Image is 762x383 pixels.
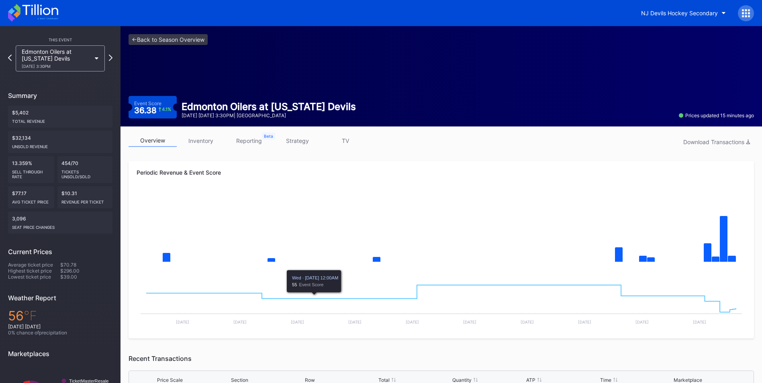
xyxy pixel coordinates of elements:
text: [DATE] [406,320,419,324]
div: Unsold Revenue [12,141,108,149]
div: 56 [8,308,112,324]
text: [DATE] [233,320,247,324]
button: NJ Devils Hockey Secondary [635,6,732,20]
div: Edmonton Oilers at [US_STATE] Devils [22,48,91,69]
text: [DATE] [693,320,706,324]
div: Total Revenue [12,116,108,124]
div: Tickets Unsold/Sold [61,166,108,179]
div: NJ Devils Hockey Secondary [641,10,718,16]
div: $10.31 [57,186,112,208]
button: Download Transactions [679,136,754,147]
span: ℉ [24,308,37,324]
div: Event Score [134,100,161,106]
svg: Chart title [137,270,746,330]
svg: Chart title [137,190,746,270]
div: Time [600,377,611,383]
div: 4.1 % [162,107,171,112]
div: Lowest ticket price [8,274,60,280]
a: overview [129,134,177,147]
div: Highest ticket price [8,268,60,274]
div: Average ticket price [8,262,60,268]
div: Prices updated 15 minutes ago [679,112,754,118]
div: Section [231,377,248,383]
div: [DATE] 3:30PM [22,64,91,69]
div: Download Transactions [683,139,750,145]
text: [DATE] [291,320,304,324]
div: ATP [526,377,535,383]
div: Edmonton Oilers at [US_STATE] Devils [182,101,356,112]
text: [DATE] [176,320,189,324]
div: 0 % chance of precipitation [8,330,112,336]
div: 36.38 [134,106,172,114]
div: $70.78 [60,262,112,268]
div: Row [305,377,315,383]
div: Avg ticket price [12,196,50,204]
div: [DATE] [DATE] 3:30PM | [GEOGRAPHIC_DATA] [182,112,356,118]
div: This Event [8,37,112,42]
text: [DATE] [578,320,591,324]
text: [DATE] [521,320,534,324]
div: $39.00 [60,274,112,280]
div: Recent Transactions [129,354,754,363]
div: $77.17 [8,186,54,208]
div: 13.359% [8,156,54,183]
div: $32,134 [8,131,112,153]
text: [DATE] [463,320,476,324]
a: strategy [273,134,321,147]
text: [DATE] [635,320,649,324]
div: Total [378,377,390,383]
div: Marketplace [674,377,702,383]
div: Weather Report [8,294,112,302]
div: 454/70 [57,156,112,183]
a: reporting [225,134,273,147]
div: seat price changes [12,222,108,230]
a: inventory [177,134,225,147]
div: Marketplaces [8,350,112,358]
div: Current Prices [8,248,112,256]
div: Quantity [452,377,472,383]
div: Periodic Revenue & Event Score [137,169,746,176]
div: Sell Through Rate [12,166,50,179]
div: 3,096 [8,212,112,234]
div: Revenue per ticket [61,196,108,204]
div: Price Scale [157,377,183,383]
a: TV [321,134,370,147]
text: [DATE] [348,320,362,324]
a: <-Back to Season Overview [129,34,208,45]
div: [DATE] [DATE] [8,324,112,330]
div: Summary [8,92,112,100]
div: $5,402 [8,106,112,128]
div: $296.00 [60,268,112,274]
